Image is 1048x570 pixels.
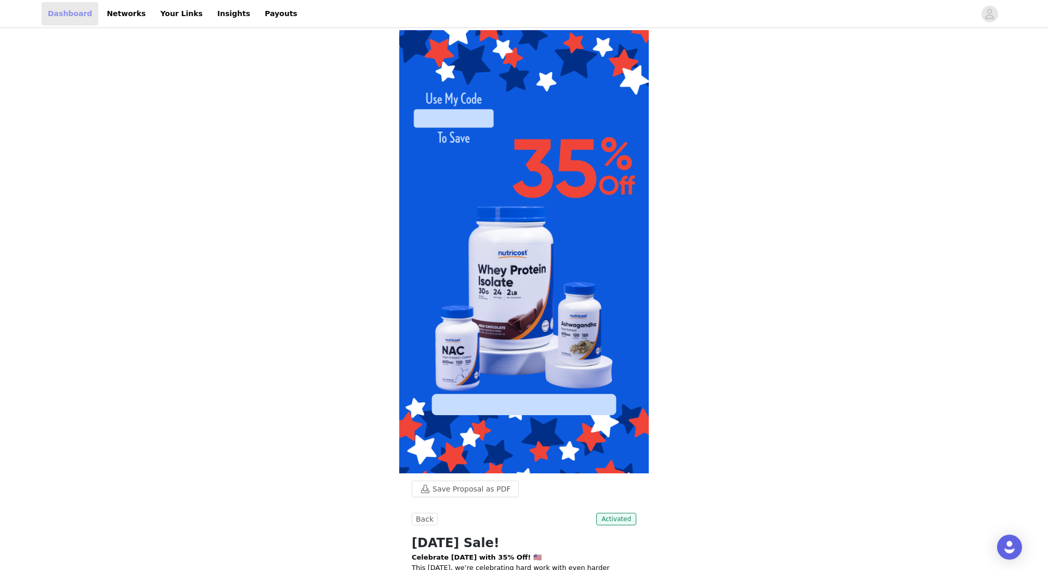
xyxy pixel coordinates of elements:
[399,30,649,473] img: campaign image
[42,2,98,25] a: Dashboard
[412,513,438,525] button: Back
[412,534,636,552] h1: [DATE] Sale!
[412,481,519,497] button: Save Proposal as PDF
[596,513,636,525] span: Activated
[211,2,256,25] a: Insights
[100,2,152,25] a: Networks
[154,2,209,25] a: Your Links
[985,6,994,22] div: avatar
[412,553,542,561] strong: Celebrate [DATE] with 35% Off! 🇺🇸
[258,2,304,25] a: Payouts
[997,535,1022,560] div: Open Intercom Messenger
